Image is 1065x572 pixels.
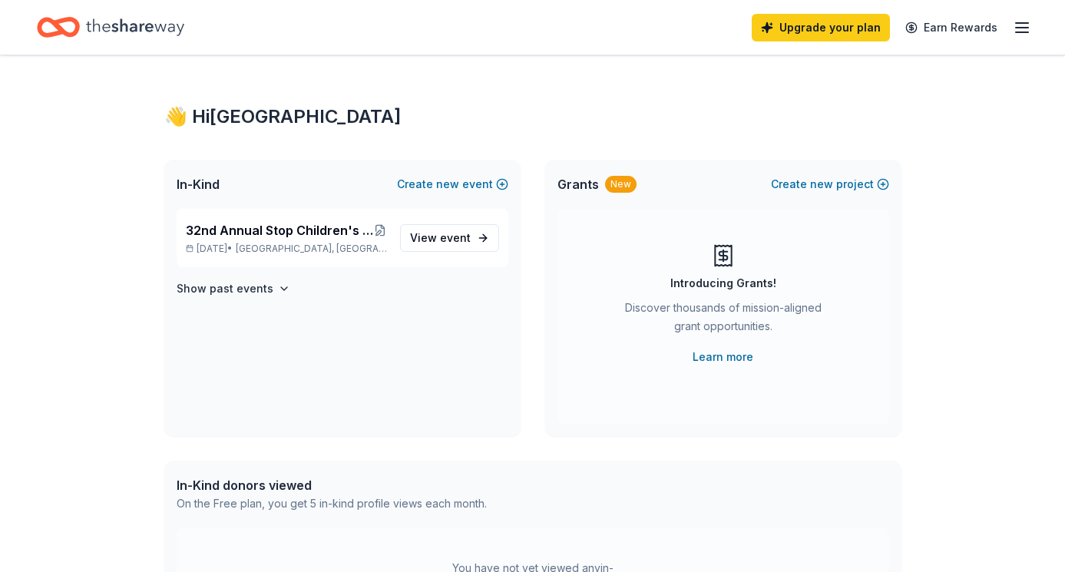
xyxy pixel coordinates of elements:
a: Upgrade your plan [752,14,890,41]
h4: Show past events [177,279,273,298]
div: On the Free plan, you get 5 in-kind profile views each month. [177,494,487,513]
span: 32nd Annual Stop Children's [MEDICAL_DATA] Charity Golf Classic [186,221,373,240]
a: Earn Rewards [896,14,1007,41]
span: new [810,175,833,193]
span: new [436,175,459,193]
span: event [440,231,471,244]
div: 👋 Hi [GEOGRAPHIC_DATA] [164,104,901,129]
span: View [410,229,471,247]
p: [DATE] • [186,243,388,255]
span: In-Kind [177,175,220,193]
div: Discover thousands of mission-aligned grant opportunities. [619,299,828,342]
span: Grants [557,175,599,193]
div: In-Kind donors viewed [177,476,487,494]
span: [GEOGRAPHIC_DATA], [GEOGRAPHIC_DATA] [236,243,387,255]
button: Createnewevent [397,175,508,193]
a: Learn more [693,348,753,366]
a: View event [400,224,499,252]
div: Introducing Grants! [670,274,776,293]
div: New [605,176,637,193]
a: Home [37,9,184,45]
button: Createnewproject [771,175,889,193]
button: Show past events [177,279,290,298]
